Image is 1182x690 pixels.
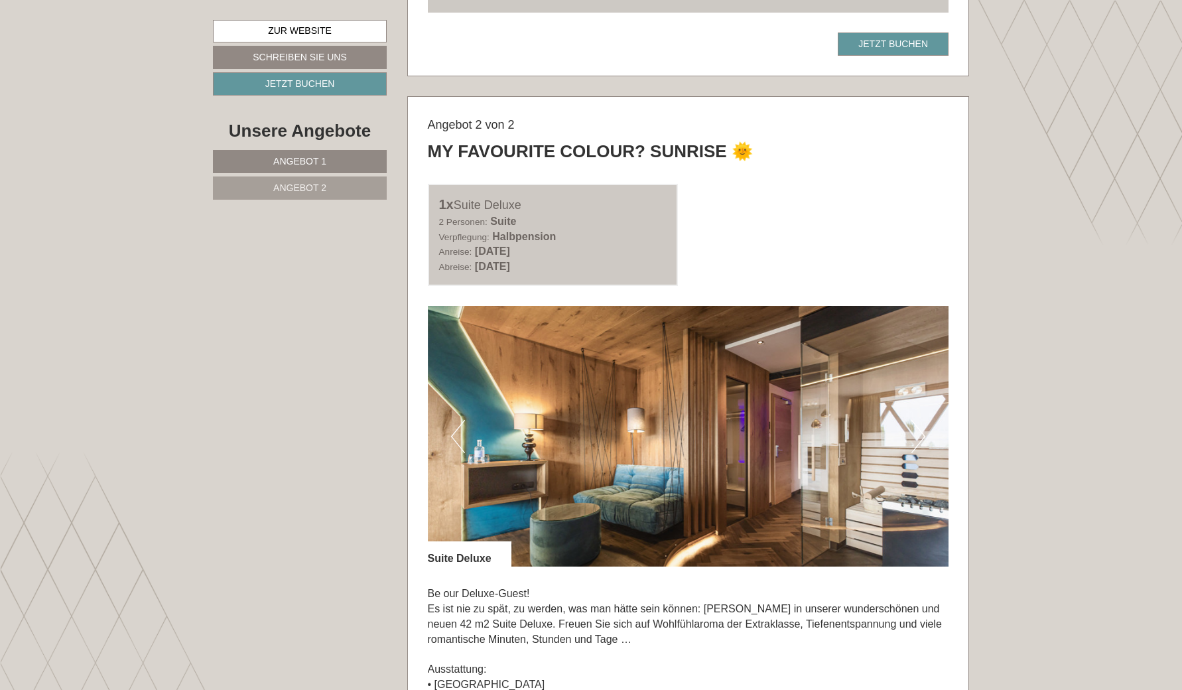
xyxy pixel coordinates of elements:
[439,197,454,212] b: 1x
[439,262,472,272] small: Abreise:
[428,139,753,164] div: My favourite colour? Sunrise 🌞
[439,232,490,242] small: Verpflegung:
[451,420,465,453] button: Previous
[439,195,667,214] div: Suite Deluxe
[428,541,511,567] div: Suite Deluxe
[213,46,387,69] a: Schreiben Sie uns
[475,261,510,272] b: [DATE]
[213,20,387,42] a: Zur Website
[213,72,387,96] a: Jetzt buchen
[838,33,949,56] a: Jetzt buchen
[273,182,326,193] span: Angebot 2
[490,216,516,227] b: Suite
[439,247,472,257] small: Anreise:
[911,420,925,453] button: Next
[213,119,387,143] div: Unsere Angebote
[475,245,510,257] b: [DATE]
[439,217,488,227] small: 2 Personen:
[428,306,949,567] img: image
[492,231,556,242] b: Halbpension
[273,156,326,167] span: Angebot 1
[428,118,515,131] span: Angebot 2 von 2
